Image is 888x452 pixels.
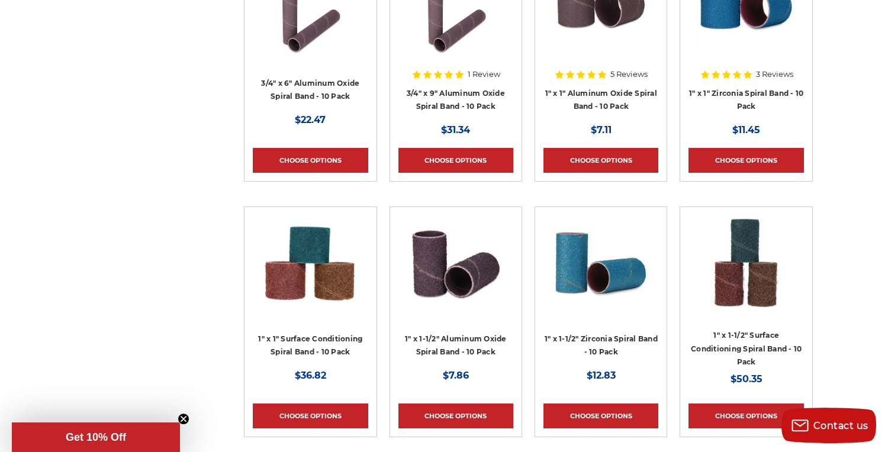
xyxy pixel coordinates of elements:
span: $12.83 [587,370,616,381]
a: Choose Options [688,403,803,428]
a: 1" x 1-1/2" Aluminum Oxide Spiral Band - 10 Pack [405,334,507,357]
a: 3/4" x 9" Aluminum Oxide Spiral Band - 10 Pack [407,89,505,111]
button: Contact us [781,408,876,443]
span: $7.11 [591,124,612,135]
span: Get 10% Off [66,431,126,443]
a: 3/4" x 6" Aluminum Oxide Spiral Band - 10 Pack [261,79,359,101]
img: 1" x 1" Scotch Brite Spiral Band [263,215,358,310]
div: Get 10% OffClose teaser [12,422,180,452]
a: 1" x 1" Surface Conditioning Spiral Band - 10 Pack [258,334,362,357]
a: Choose Options [398,148,513,173]
a: Choose Options [543,403,658,428]
a: 1" x 1-1/2" Surface Conditioning Spiral Band - 10 Pack [691,331,802,366]
a: 1" x 1" Aluminum Oxide Spiral Band - 10 Pack [545,89,657,111]
span: $36.82 [295,370,326,381]
span: 3 Reviews [756,70,793,78]
a: Choose Options [398,403,513,428]
span: $22.47 [295,114,326,125]
span: 5 Reviews [610,70,648,78]
img: 1" x 1-1/2" Spiral Bands Aluminum Oxide [408,215,503,310]
img: 1" x 1" Zirconia Spiral Bands [554,215,648,310]
a: Choose Options [543,148,658,173]
a: 1" x 1" Zirconia Spiral Bands [543,215,658,330]
span: $7.86 [443,370,469,381]
span: $50.35 [731,373,762,385]
span: $11.45 [732,124,760,135]
a: Choose Options [253,403,368,428]
a: 1" x 1-1/2" Spiral Bands Aluminum Oxide [398,215,513,330]
a: 1" x 1" Zirconia Spiral Band - 10 Pack [689,89,803,111]
img: 1" x 1-1/2" Scotch Brite Spiral Band [699,215,794,310]
a: Choose Options [253,148,368,173]
a: 1" x 1" Scotch Brite Spiral Band [253,215,368,330]
span: 1 Review [468,70,500,78]
a: 1" x 1-1/2" Scotch Brite Spiral Band [688,215,803,330]
a: Choose Options [688,148,803,173]
span: Contact us [813,420,868,431]
a: 1" x 1-1/2" Zirconia Spiral Band - 10 Pack [545,334,658,357]
button: Close teaser [178,413,189,425]
span: $31.34 [441,124,470,135]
